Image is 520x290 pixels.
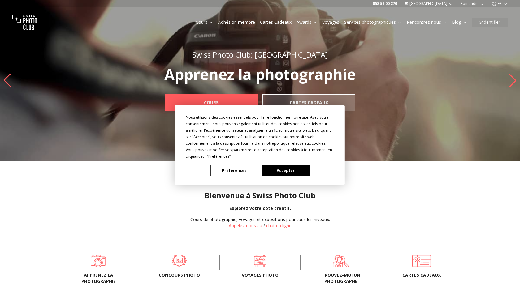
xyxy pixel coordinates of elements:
span: politique relative aux cookies [274,141,325,146]
div: Cookie Consent Prompt [175,105,345,185]
button: Accepter [262,165,310,176]
span: Préférences [208,154,229,159]
button: Préférences [210,165,258,176]
div: Nous utilisons des cookies essentiels pour faire fonctionner notre site. Avec votre consentement,... [186,114,334,160]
